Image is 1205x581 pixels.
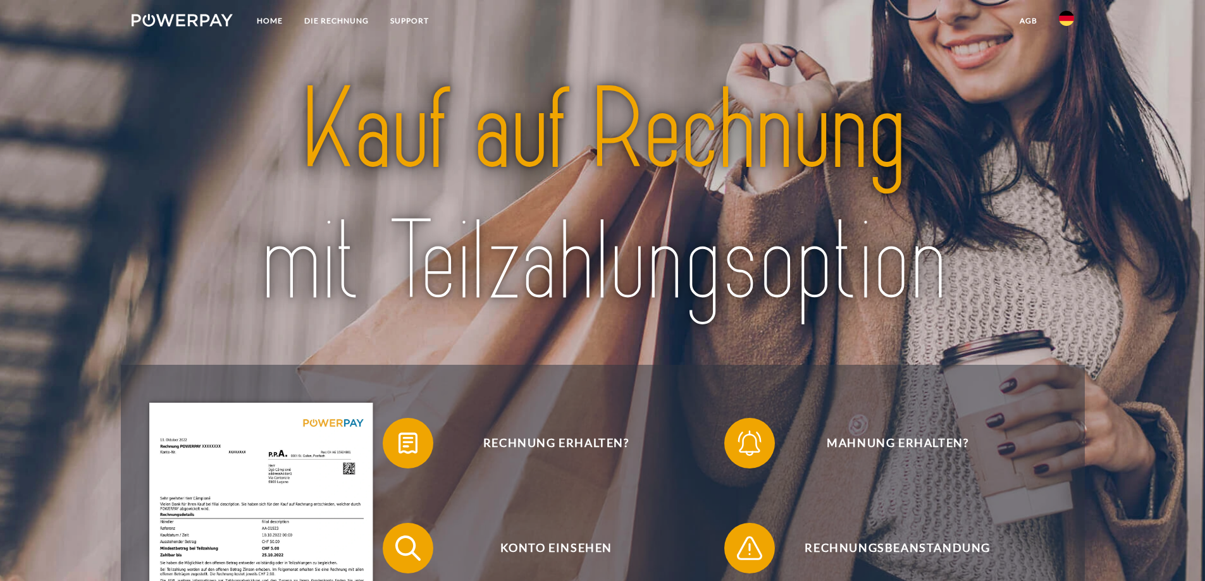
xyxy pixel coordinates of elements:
button: Rechnungsbeanstandung [724,523,1053,573]
span: Konto einsehen [401,523,711,573]
img: qb_bell.svg [734,427,765,459]
span: Rechnung erhalten? [401,418,711,468]
button: Rechnung erhalten? [383,418,712,468]
img: title-powerpay_de.svg [178,58,1027,335]
img: qb_bill.svg [392,427,424,459]
a: DIE RECHNUNG [294,9,380,32]
img: qb_search.svg [392,532,424,564]
a: Home [246,9,294,32]
a: SUPPORT [380,9,440,32]
a: agb [1009,9,1048,32]
img: qb_warning.svg [734,532,765,564]
button: Mahnung erhalten? [724,418,1053,468]
button: Konto einsehen [383,523,712,573]
span: Mahnung erhalten? [743,418,1053,468]
img: de [1059,11,1074,26]
img: logo-powerpay-white.svg [132,14,233,27]
span: Rechnungsbeanstandung [743,523,1053,573]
